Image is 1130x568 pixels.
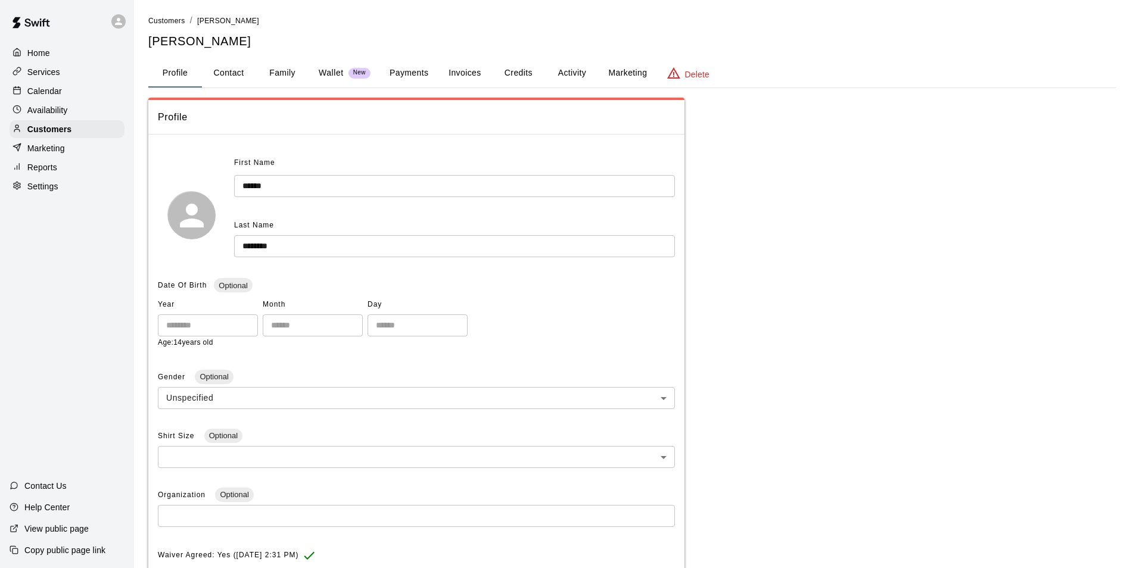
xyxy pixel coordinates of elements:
p: Home [27,47,50,59]
p: Wallet [319,67,344,79]
button: Family [256,59,309,88]
button: Invoices [438,59,491,88]
span: Day [368,295,468,314]
a: Home [10,44,124,62]
p: Settings [27,180,58,192]
button: Credits [491,59,545,88]
span: Month [263,295,363,314]
p: Services [27,66,60,78]
span: Customers [148,17,185,25]
span: Optional [214,281,252,290]
a: Calendar [10,82,124,100]
p: Copy public page link [24,544,105,556]
span: Last Name [234,221,274,229]
a: Marketing [10,139,124,157]
a: Services [10,63,124,81]
span: Shirt Size [158,432,197,440]
button: Profile [148,59,202,88]
button: Activity [545,59,599,88]
button: Payments [380,59,438,88]
div: basic tabs example [148,59,1116,88]
p: Help Center [24,501,70,513]
p: Reports [27,161,57,173]
span: Profile [158,110,675,125]
a: Customers [148,15,185,25]
button: Marketing [599,59,656,88]
p: Customers [27,123,71,135]
span: [PERSON_NAME] [197,17,259,25]
span: Optional [195,372,233,381]
p: Calendar [27,85,62,97]
span: Optional [204,431,242,440]
p: Delete [685,68,709,80]
h5: [PERSON_NAME] [148,33,1116,49]
button: Contact [202,59,256,88]
nav: breadcrumb [148,14,1116,27]
span: Year [158,295,258,314]
p: View public page [24,523,89,535]
li: / [190,14,192,27]
span: New [348,69,371,77]
a: Reports [10,158,124,176]
a: Settings [10,177,124,195]
span: Waiver Agreed: Yes ([DATE] 2:31 PM) [158,546,298,565]
div: Unspecified [158,387,675,409]
a: Customers [10,120,124,138]
a: Availability [10,101,124,119]
span: Gender [158,373,188,381]
span: Date Of Birth [158,281,207,289]
p: Contact Us [24,480,67,492]
span: Optional [215,490,253,499]
span: Age: 14 years old [158,338,213,347]
p: Availability [27,104,68,116]
p: Marketing [27,142,65,154]
span: First Name [234,154,275,173]
span: Organization [158,491,208,499]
